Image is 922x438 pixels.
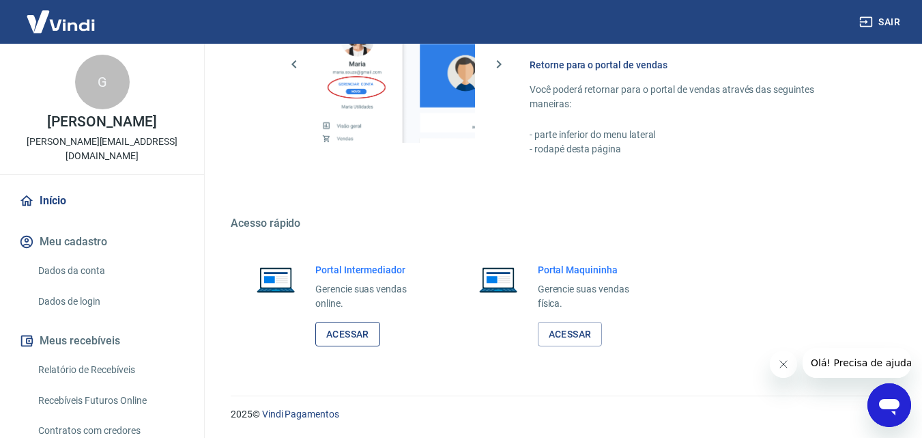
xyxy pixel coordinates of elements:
[538,322,603,347] a: Acessar
[16,1,105,42] img: Vindi
[262,409,339,420] a: Vindi Pagamentos
[16,227,188,257] button: Meu cadastro
[538,282,651,311] p: Gerencie suas vendas física.
[315,282,429,311] p: Gerencie suas vendas online.
[11,135,193,163] p: [PERSON_NAME][EMAIL_ADDRESS][DOMAIN_NAME]
[33,387,188,415] a: Recebíveis Futuros Online
[247,263,304,296] img: Imagem de um notebook aberto
[8,10,115,20] span: Olá! Precisa de ajuda?
[33,257,188,285] a: Dados da conta
[530,83,856,111] p: Você poderá retornar para o portal de vendas através das seguintes maneiras:
[231,407,889,422] p: 2025 ©
[470,263,527,296] img: Imagem de um notebook aberto
[856,10,906,35] button: Sair
[47,115,156,129] p: [PERSON_NAME]
[315,263,429,277] h6: Portal Intermediador
[16,186,188,216] a: Início
[75,55,130,109] div: G
[530,58,856,72] h6: Retorne para o portal de vendas
[867,383,911,427] iframe: Botão para abrir a janela de mensagens
[231,217,889,230] h5: Acesso rápido
[16,326,188,356] button: Meus recebíveis
[33,356,188,384] a: Relatório de Recebíveis
[33,288,188,316] a: Dados de login
[315,322,380,347] a: Acessar
[530,128,856,142] p: - parte inferior do menu lateral
[770,351,797,378] iframe: Fechar mensagem
[803,348,911,378] iframe: Mensagem da empresa
[530,142,856,156] p: - rodapé desta página
[538,263,651,277] h6: Portal Maquininha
